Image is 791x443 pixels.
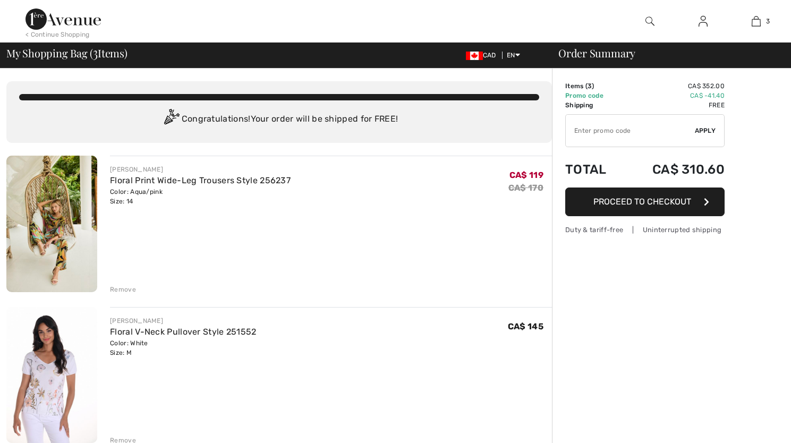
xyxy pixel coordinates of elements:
div: Color: Aqua/pink Size: 14 [110,187,291,206]
div: Congratulations! Your order will be shipped for FREE! [19,109,539,130]
td: Shipping [565,100,623,110]
div: < Continue Shopping [25,30,90,39]
a: Sign In [690,15,716,28]
div: [PERSON_NAME] [110,165,291,174]
span: Apply [695,126,716,135]
a: 3 [730,15,782,28]
span: CA$ 119 [509,170,543,180]
img: Floral V-Neck Pullover Style 251552 [6,307,97,443]
img: Floral Print Wide-Leg Trousers Style 256237 [6,156,97,292]
div: Color: White Size: M [110,338,257,357]
td: CA$ 352.00 [623,81,725,91]
span: My Shopping Bag ( Items) [6,48,127,58]
img: search the website [645,15,654,28]
input: Promo code [566,115,695,147]
td: Total [565,151,623,188]
td: Free [623,100,725,110]
span: EN [507,52,520,59]
button: Proceed to Checkout [565,188,725,216]
span: 3 [93,45,98,59]
div: [PERSON_NAME] [110,316,257,326]
td: CA$ 310.60 [623,151,725,188]
span: 3 [766,16,770,26]
img: My Bag [752,15,761,28]
a: Floral Print Wide-Leg Trousers Style 256237 [110,175,291,185]
td: CA$ -41.40 [623,91,725,100]
span: 3 [588,82,592,90]
td: Items ( ) [565,81,623,91]
img: My Info [699,15,708,28]
img: 1ère Avenue [25,8,101,30]
span: Proceed to Checkout [593,197,691,207]
div: Order Summary [546,48,785,58]
div: Remove [110,285,136,294]
span: CAD [466,52,500,59]
s: CA$ 170 [508,183,543,193]
img: Congratulation2.svg [160,109,182,130]
img: Canadian Dollar [466,52,483,60]
span: CA$ 145 [508,321,543,331]
div: Duty & tariff-free | Uninterrupted shipping [565,225,725,235]
a: Floral V-Neck Pullover Style 251552 [110,327,257,337]
td: Promo code [565,91,623,100]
